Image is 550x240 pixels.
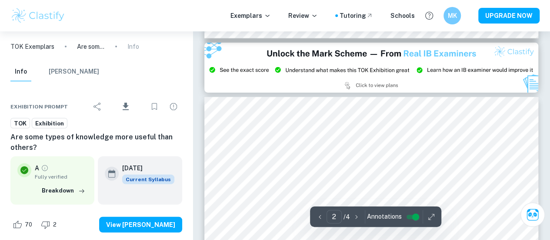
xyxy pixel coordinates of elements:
[32,119,67,128] span: Exhibition
[340,11,373,20] a: Tutoring
[230,11,271,20] p: Exemplars
[40,184,87,197] button: Breakdown
[10,118,30,129] a: TOK
[108,95,144,118] div: Download
[35,163,39,173] p: A
[39,218,61,232] div: Dislike
[10,103,68,111] span: Exhibition Prompt
[10,62,31,81] button: Info
[77,42,105,51] p: Are some types of knowledge more useful than others?
[204,43,538,93] img: Ad
[520,203,545,227] button: Ask Clai
[443,7,461,24] button: MK
[146,98,163,115] div: Bookmark
[122,175,174,184] div: This exemplar is based on the current syllabus. Feel free to refer to it for inspiration/ideas wh...
[48,220,61,229] span: 2
[49,62,99,81] button: [PERSON_NAME]
[89,98,106,115] div: Share
[478,8,540,24] button: UPGRADE NOW
[41,164,49,172] a: Grade fully verified
[127,42,139,51] p: Info
[99,217,182,233] button: View [PERSON_NAME]
[32,118,67,129] a: Exhibition
[288,11,318,20] p: Review
[165,98,182,115] div: Report issue
[10,42,54,51] a: TOK Exemplars
[343,212,350,222] p: / 4
[122,163,167,173] h6: [DATE]
[10,7,66,24] img: Clastify logo
[10,132,182,153] h6: Are some types of knowledge more useful than others?
[122,175,174,184] span: Current Syllabus
[390,11,415,20] a: Schools
[20,220,37,229] span: 70
[367,212,402,221] span: Annotations
[11,119,30,128] span: TOK
[422,8,437,23] button: Help and Feedback
[35,173,87,181] span: Fully verified
[447,11,457,20] h6: MK
[10,218,37,232] div: Like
